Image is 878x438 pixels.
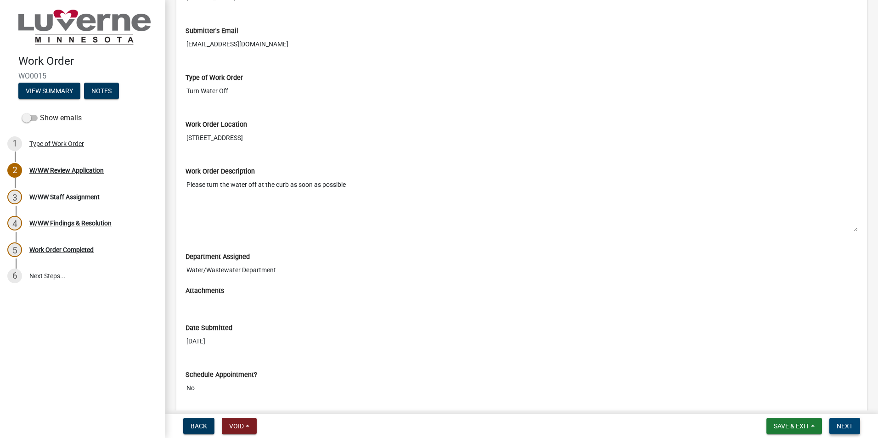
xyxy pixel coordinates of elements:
div: Type of Work Order [29,140,84,147]
div: 1 [7,136,22,151]
wm-modal-confirm: Notes [84,88,119,95]
span: WO0015 [18,72,147,80]
span: Void [229,422,244,430]
label: Schedule Appointment? [186,372,257,378]
button: View Summary [18,83,80,99]
label: Show emails [22,112,82,124]
div: 3 [7,190,22,204]
span: Next [837,422,853,430]
label: Date Submitted [186,325,232,331]
span: Back [191,422,207,430]
div: 4 [7,216,22,230]
button: Back [183,418,214,434]
div: W/WW Findings & Resolution [29,220,112,226]
textarea: Please turn the water off at the curb as soon as possible [186,176,858,232]
button: Save & Exit [766,418,822,434]
div: Work Order Completed [29,247,94,253]
label: Submitter's Email [186,28,238,34]
label: Department Assigned [186,254,250,260]
div: 5 [7,242,22,257]
div: 2 [7,163,22,178]
div: W/WW Review Application [29,167,104,174]
h4: Work Order [18,55,158,68]
label: Work Order Location [186,122,247,128]
label: Work Order Description [186,168,255,175]
span: Save & Exit [774,422,809,430]
label: Attachments [186,288,224,294]
button: Void [222,418,257,434]
div: W/WW Staff Assignment [29,194,100,200]
wm-modal-confirm: Summary [18,88,80,95]
button: Notes [84,83,119,99]
button: Next [829,418,860,434]
label: Type of Work Order [186,75,243,81]
img: City of Luverne, Minnesota [18,10,151,45]
div: 6 [7,269,22,283]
